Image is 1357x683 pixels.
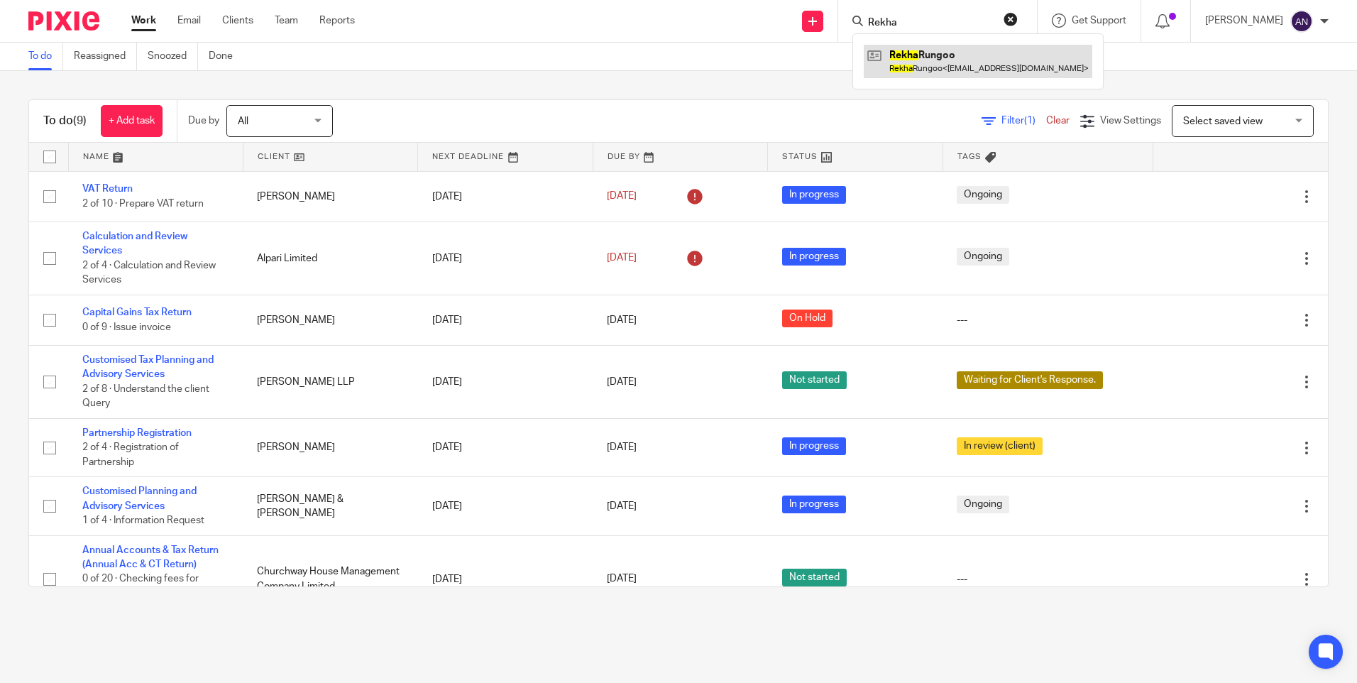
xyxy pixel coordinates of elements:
a: + Add task [101,105,163,137]
span: In progress [782,248,846,266]
td: [DATE] [418,295,593,345]
span: [DATE] [607,574,637,584]
div: --- [957,572,1138,586]
td: [DATE] [418,535,593,623]
td: [PERSON_NAME] [243,171,417,222]
span: [DATE] [607,377,637,387]
a: Email [177,13,201,28]
p: Due by [188,114,219,128]
td: [PERSON_NAME] LLP [243,346,417,419]
span: 0 of 20 · Checking fees for Previous Year Paid with Accounts [82,574,199,613]
span: Filter [1001,116,1046,126]
a: Done [209,43,243,70]
a: Capital Gains Tax Return [82,307,192,317]
span: 2 of 4 · Calculation and Review Services [82,261,216,285]
span: 0 of 9 · Issue invoice [82,322,171,332]
span: Not started [782,371,847,389]
td: Alpari Limited [243,222,417,295]
span: Get Support [1072,16,1126,26]
a: Snoozed [148,43,198,70]
span: [DATE] [607,315,637,325]
a: Customised Tax Planning and Advisory Services [82,355,214,379]
td: Churchway House Management Company Limited [243,535,417,623]
span: [DATE] [607,443,637,453]
span: (9) [73,115,87,126]
span: 2 of 8 · Understand the client Query [82,384,209,409]
span: [DATE] [607,501,637,511]
span: 1 of 4 · Information Request [82,515,204,525]
td: [PERSON_NAME] [243,418,417,476]
button: Clear [1004,12,1018,26]
a: Calculation and Review Services [82,231,187,256]
div: --- [957,313,1138,327]
span: Ongoing [957,248,1009,266]
h1: To do [43,114,87,129]
span: 2 of 4 · Registration of Partnership [82,442,179,467]
span: In progress [782,186,846,204]
span: All [238,116,248,126]
a: Annual Accounts & Tax Return (Annual Acc & CT Return) [82,545,219,569]
a: Clear [1046,116,1070,126]
a: To do [28,43,63,70]
span: Tags [957,153,982,160]
span: [DATE] [607,192,637,202]
a: Clients [222,13,253,28]
span: Ongoing [957,186,1009,204]
p: [PERSON_NAME] [1205,13,1283,28]
a: Customised Planning and Advisory Services [82,486,197,510]
td: [DATE] [418,477,593,535]
span: View Settings [1100,116,1161,126]
span: 2 of 10 · Prepare VAT return [82,199,204,209]
a: Partnership Registration [82,428,192,438]
span: On Hold [782,310,833,327]
span: Not started [782,569,847,586]
a: Reports [319,13,355,28]
span: In progress [782,496,846,513]
td: [PERSON_NAME] [243,295,417,345]
td: [DATE] [418,171,593,222]
td: [DATE] [418,418,593,476]
span: Waiting for Client's Response. [957,371,1103,389]
span: Select saved view [1183,116,1263,126]
td: [DATE] [418,346,593,419]
span: (1) [1024,116,1035,126]
img: svg%3E [1290,10,1313,33]
span: Ongoing [957,496,1009,513]
td: [DATE] [418,222,593,295]
span: [DATE] [607,253,637,263]
a: Reassigned [74,43,137,70]
img: Pixie [28,11,99,31]
a: Team [275,13,298,28]
a: Work [131,13,156,28]
input: Search [867,17,994,30]
span: In review (client) [957,437,1043,455]
a: VAT Return [82,184,133,194]
span: In progress [782,437,846,455]
td: [PERSON_NAME] & [PERSON_NAME] [243,477,417,535]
